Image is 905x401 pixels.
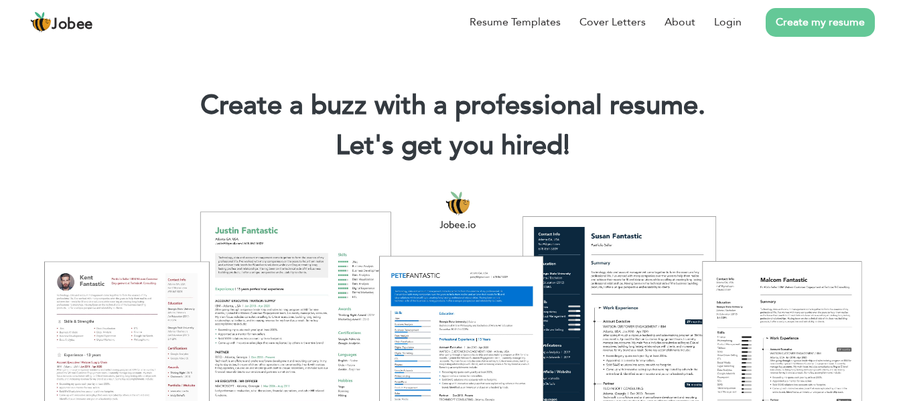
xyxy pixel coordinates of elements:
[20,88,885,123] h1: Create a buzz with a professional resume.
[30,11,93,33] a: Jobee
[470,14,561,30] a: Resume Templates
[401,127,570,164] span: get you hired!
[563,127,569,164] span: |
[714,14,742,30] a: Login
[665,14,695,30] a: About
[52,17,93,32] span: Jobee
[30,11,52,33] img: jobee.io
[20,129,885,163] h2: Let's
[766,8,875,37] a: Create my resume
[579,14,646,30] a: Cover Letters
